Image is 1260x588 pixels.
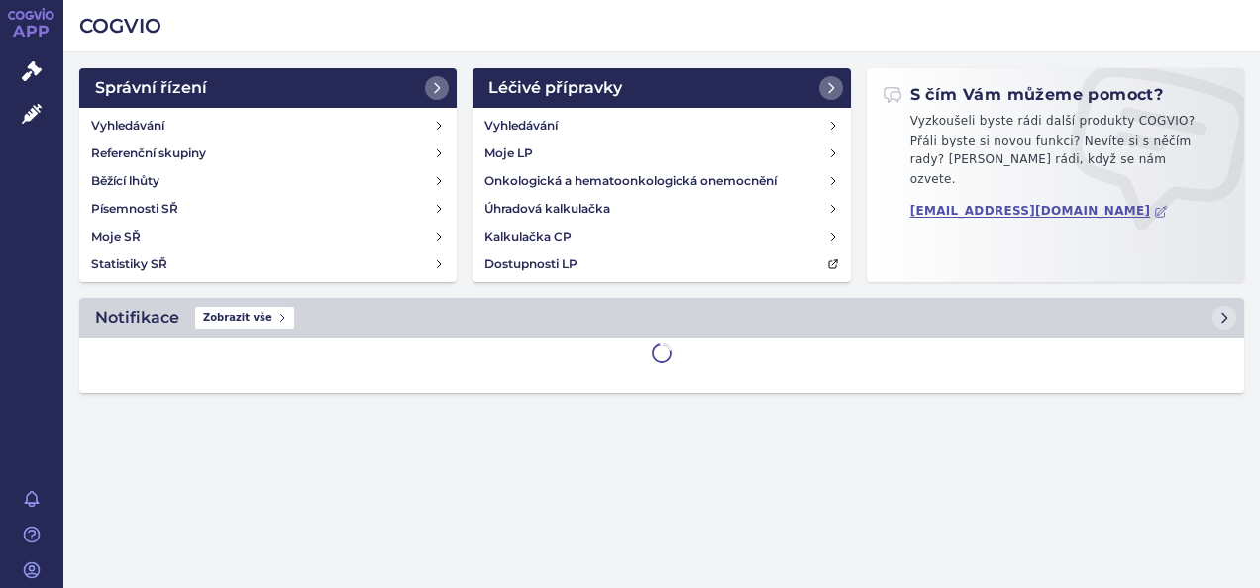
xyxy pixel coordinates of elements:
[91,116,164,136] h4: Vyhledávání
[83,167,453,195] a: Běžící lhůty
[95,76,207,100] h2: Správní řízení
[476,140,846,167] a: Moje LP
[484,199,610,219] h4: Úhradová kalkulačka
[484,171,777,191] h4: Onkologická a hematoonkologická onemocnění
[91,199,178,219] h4: Písemnosti SŘ
[91,171,159,191] h4: Běžící lhůty
[79,68,457,108] a: Správní řízení
[195,307,294,329] span: Zobrazit vše
[476,195,846,223] a: Úhradová kalkulačka
[83,112,453,140] a: Vyhledávání
[476,167,846,195] a: Onkologická a hematoonkologická onemocnění
[91,144,206,163] h4: Referenční skupiny
[83,140,453,167] a: Referenční skupiny
[79,12,1244,40] h2: COGVIO
[910,204,1169,219] a: [EMAIL_ADDRESS][DOMAIN_NAME]
[91,254,167,274] h4: Statistiky SŘ
[484,144,533,163] h4: Moje LP
[472,68,850,108] a: Léčivé přípravky
[83,195,453,223] a: Písemnosti SŘ
[91,227,141,246] h4: Moje SŘ
[79,298,1244,338] a: NotifikaceZobrazit vše
[95,306,179,330] h2: Notifikace
[83,223,453,250] a: Moje SŘ
[476,250,846,278] a: Dostupnosti LP
[488,76,622,100] h2: Léčivé přípravky
[484,227,572,246] h4: Kalkulačka CP
[484,254,577,274] h4: Dostupnosti LP
[883,112,1228,197] p: Vyzkoušeli byste rádi další produkty COGVIO? Přáli byste si novou funkci? Nevíte si s něčím rady?...
[83,250,453,278] a: Statistiky SŘ
[476,112,846,140] a: Vyhledávání
[476,223,846,250] a: Kalkulačka CP
[484,116,558,136] h4: Vyhledávání
[883,84,1164,106] h2: S čím Vám můžeme pomoct?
